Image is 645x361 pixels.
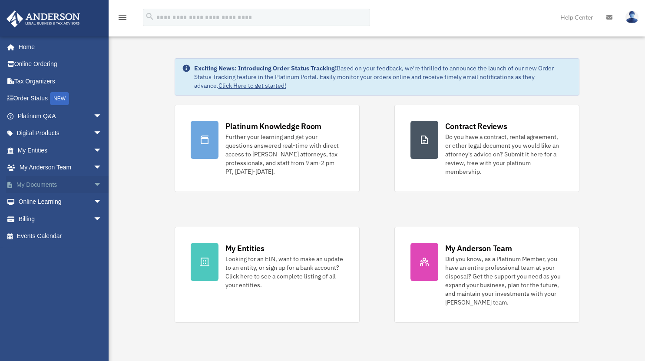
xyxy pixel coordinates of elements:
a: Tax Organizers [6,73,115,90]
span: arrow_drop_down [93,125,111,142]
a: My Documentsarrow_drop_down [6,176,115,193]
span: arrow_drop_down [93,159,111,177]
a: My Entitiesarrow_drop_down [6,142,115,159]
a: Contract Reviews Do you have a contract, rental agreement, or other legal document you would like... [394,105,579,192]
div: Do you have a contract, rental agreement, or other legal document you would like an attorney's ad... [445,132,563,176]
a: My Anderson Teamarrow_drop_down [6,159,115,176]
div: NEW [50,92,69,105]
a: Order StatusNEW [6,90,115,108]
div: Did you know, as a Platinum Member, you have an entire professional team at your disposal? Get th... [445,255,563,307]
span: arrow_drop_down [93,107,111,125]
a: Events Calendar [6,228,115,245]
a: Home [6,38,111,56]
img: User Pic [625,11,638,23]
img: Anderson Advisors Platinum Portal [4,10,83,27]
a: Digital Productsarrow_drop_down [6,125,115,142]
a: My Anderson Team Did you know, as a Platinum Member, you have an entire professional team at your... [394,227,579,323]
div: My Entities [225,243,265,254]
a: Billingarrow_drop_down [6,210,115,228]
div: Platinum Knowledge Room [225,121,322,132]
a: menu [117,15,128,23]
a: My Entities Looking for an EIN, want to make an update to an entity, or sign up for a bank accoun... [175,227,360,323]
div: My Anderson Team [445,243,512,254]
i: menu [117,12,128,23]
div: Based on your feedback, we're thrilled to announce the launch of our new Order Status Tracking fe... [194,64,572,90]
div: Further your learning and get your questions answered real-time with direct access to [PERSON_NAM... [225,132,344,176]
div: Looking for an EIN, want to make an update to an entity, or sign up for a bank account? Click her... [225,255,344,289]
span: arrow_drop_down [93,210,111,228]
span: arrow_drop_down [93,193,111,211]
a: Platinum Knowledge Room Further your learning and get your questions answered real-time with dire... [175,105,360,192]
a: Online Ordering [6,56,115,73]
div: Contract Reviews [445,121,507,132]
span: arrow_drop_down [93,142,111,159]
a: Online Learningarrow_drop_down [6,193,115,211]
a: Platinum Q&Aarrow_drop_down [6,107,115,125]
i: search [145,12,155,21]
span: arrow_drop_down [93,176,111,194]
a: Click Here to get started! [218,82,286,89]
strong: Exciting News: Introducing Order Status Tracking! [194,64,337,72]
